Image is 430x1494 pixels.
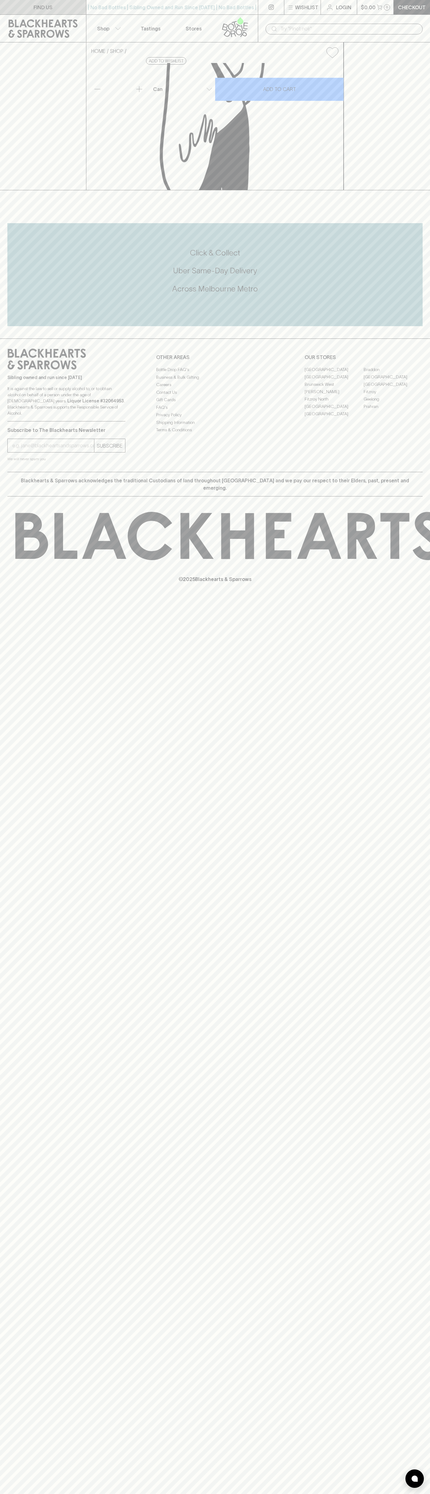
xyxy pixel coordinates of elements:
[398,4,426,11] p: Checkout
[364,366,423,373] a: Braddon
[305,410,364,417] a: [GEOGRAPHIC_DATA]
[324,45,341,61] button: Add to wishlist
[94,439,125,452] button: SUBSCRIBE
[280,24,418,34] input: Try "Pinot noir"
[156,389,274,396] a: Contact Us
[91,48,105,54] a: HOME
[86,63,343,190] img: Wolf of The Willows Pacific Sour
[156,404,274,411] a: FAQ's
[364,403,423,410] a: Prahran
[186,25,202,32] p: Stores
[364,388,423,395] a: Fitzroy
[7,385,125,416] p: It is against the law to sell or supply alcohol to, or to obtain alcohol on behalf of a person un...
[97,442,123,449] p: SUBSCRIBE
[305,381,364,388] a: Brunswick West
[156,366,274,373] a: Bottle Drop FAQ's
[364,373,423,381] a: [GEOGRAPHIC_DATA]
[7,374,125,381] p: Sibling owned and run since [DATE]
[305,403,364,410] a: [GEOGRAPHIC_DATA]
[386,6,388,9] p: 0
[12,477,418,492] p: Blackhearts & Sparrows acknowledges the traditional Custodians of land throughout [GEOGRAPHIC_DAT...
[146,57,186,65] button: Add to wishlist
[263,85,296,93] p: ADD TO CART
[305,373,364,381] a: [GEOGRAPHIC_DATA]
[336,4,351,11] p: Login
[12,441,94,451] input: e.g. jane@blackheartsandsparrows.com.au
[305,388,364,395] a: [PERSON_NAME]
[156,354,274,361] p: OTHER AREAS
[156,419,274,426] a: Shipping Information
[172,15,215,42] a: Stores
[129,15,172,42] a: Tastings
[412,1476,418,1482] img: bubble-icon
[156,373,274,381] a: Business & Bulk Gifting
[97,25,109,32] p: Shop
[7,248,423,258] h5: Click & Collect
[7,456,125,462] p: We will never spam you
[156,426,274,434] a: Terms & Conditions
[305,354,423,361] p: OUR STORES
[364,395,423,403] a: Geelong
[295,4,318,11] p: Wishlist
[153,85,163,93] p: Can
[86,15,129,42] button: Shop
[67,398,124,403] strong: Liquor License #32064953
[110,48,123,54] a: SHOP
[305,366,364,373] a: [GEOGRAPHIC_DATA]
[151,83,215,95] div: Can
[156,381,274,389] a: Careers
[141,25,160,32] p: Tastings
[7,426,125,434] p: Subscribe to The Blackhearts Newsletter
[34,4,53,11] p: FIND US
[305,395,364,403] a: Fitzroy North
[364,381,423,388] a: [GEOGRAPHIC_DATA]
[215,78,344,101] button: ADD TO CART
[156,396,274,404] a: Gift Cards
[156,411,274,419] a: Privacy Policy
[7,223,423,326] div: Call to action block
[7,284,423,294] h5: Across Melbourne Metro
[361,4,376,11] p: $0.00
[7,266,423,276] h5: Uber Same-Day Delivery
